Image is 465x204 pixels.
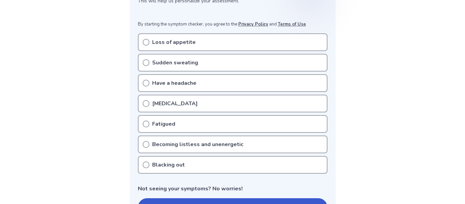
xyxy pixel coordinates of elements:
p: Blacking out [152,161,185,169]
p: Have a headache [152,79,196,87]
p: Becoming listless and unenergetic [152,140,243,148]
p: Sudden sweating [152,59,198,67]
p: Not seeing your symptoms? No worries! [138,185,327,193]
a: Terms of Use [278,21,306,27]
p: [MEDICAL_DATA] [152,99,198,108]
a: Privacy Policy [238,21,268,27]
p: Loss of appetite [152,38,196,46]
p: Fatigued [152,120,175,128]
p: By starting the symptom checker, you agree to the and [138,21,327,28]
